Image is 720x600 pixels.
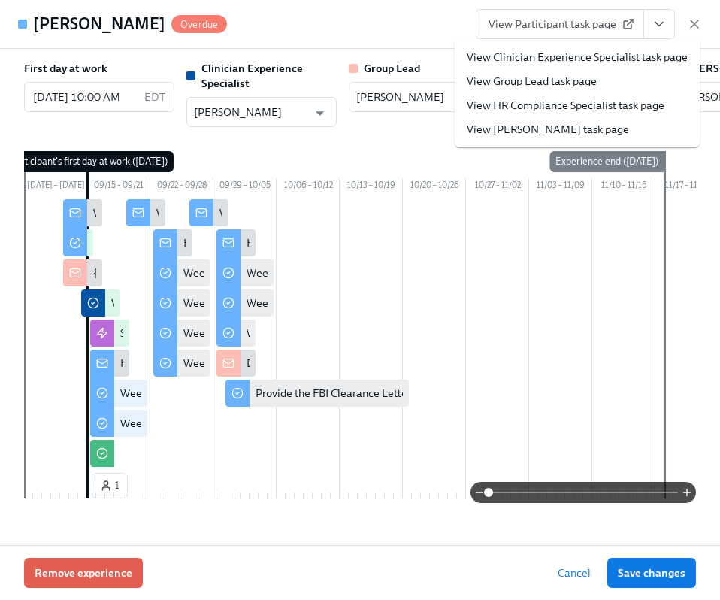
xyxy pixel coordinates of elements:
[183,295,455,311] div: Week Two: Get To Know Your Role (~4 hours to complete)
[547,558,601,588] button: Cancel
[256,386,486,401] div: Provide the FBI Clearance Letter for [US_STATE]
[592,178,655,196] div: 11/10 – 11/16
[467,122,629,137] a: View [PERSON_NAME] task page
[467,98,664,113] a: View HR Compliance Specialist task page
[558,565,591,580] span: Cancel
[247,295,613,311] div: Week Three: Ethics, Conduct, & Legal Responsibilities (~5 hours to complete)
[607,558,696,588] button: Save changes
[643,9,675,39] button: View task page
[93,265,329,280] div: {{ participant.fullName }} has started onboarding
[247,356,518,371] div: Did {{ participant.fullName }} Schedule A Meet & Greet?
[183,235,270,250] div: Happy Week Two!
[529,178,592,196] div: 11/03 – 11/09
[476,9,644,39] a: View Participant task page
[111,295,318,311] div: Verify Elation for {{ participant.fullName }}
[100,478,119,493] span: 1
[150,178,213,196] div: 09/22 – 09/28
[171,19,227,30] span: Overdue
[156,205,301,220] div: Week One Onboarding Recap!
[549,151,664,172] div: Experience end ([DATE])
[467,74,597,89] a: View Group Lead task page
[24,178,87,196] div: [DATE] – [DATE]
[24,558,143,588] button: Remove experience
[308,102,331,125] button: Open
[213,178,277,196] div: 09/29 – 10/05
[247,326,537,341] div: Week Three: Final Onboarding Tasks (~1.5 hours to complete)
[120,356,201,371] div: Happy First Day!
[4,151,174,172] div: Participant's first day at work ([DATE])
[120,416,426,431] div: Week One: Essential Compliance Tasks (~6.5 hours to complete)
[340,178,403,196] div: 10/13 – 10/19
[183,356,489,371] div: Week Two: Compliance Crisis Response (~1.5 hours to complete)
[35,565,132,580] span: Remove experience
[201,62,303,90] strong: Clinician Experience Specialist
[364,62,420,75] strong: Group Lead
[247,235,409,250] div: Happy Final Week of Onboarding!
[277,178,340,196] div: 10/06 – 10/12
[87,178,150,196] div: 09/15 – 09/21
[120,386,448,401] div: Week One: Welcome To Charlie Health Tasks! (~3 hours to complete)
[183,265,401,280] div: Week Two: Core Compliance Tasks (~ 4 hours)
[120,326,179,341] div: Slack Invites
[183,326,432,341] div: Week Two: Core Processes (~1.25 hours to complete)
[403,178,466,196] div: 10/20 – 10/26
[144,89,165,105] p: EDT
[219,205,364,220] div: Week Two Onboarding Recap!
[655,178,718,196] div: 11/17 – 11/23
[467,50,688,65] a: View Clinician Experience Specialist task page
[93,205,278,220] div: Welcome To The Charlie Health Team!
[466,178,529,196] div: 10/27 – 11/02
[618,565,685,580] span: Save changes
[247,265,628,280] div: Week Three: Cultural Competence & Special Populations (~3 hours to complete)
[33,13,165,35] h4: [PERSON_NAME]
[489,17,631,32] span: View Participant task page
[24,61,107,76] label: First day at work
[92,473,128,498] button: 1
